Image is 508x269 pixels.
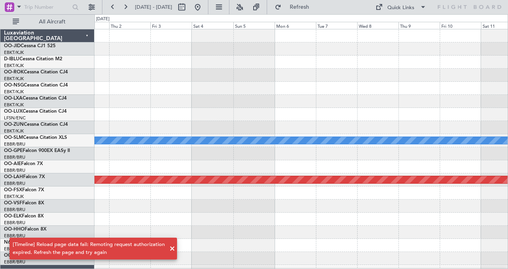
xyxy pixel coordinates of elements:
[4,214,44,219] a: OO-ELKFalcon 8X
[4,57,62,61] a: D-IBLUCessna Citation M2
[275,22,316,29] div: Mon 6
[109,22,150,29] div: Thu 2
[4,83,68,88] a: OO-NSGCessna Citation CJ4
[96,16,110,23] div: [DATE]
[4,161,21,166] span: OO-AIE
[4,83,24,88] span: OO-NSG
[192,22,233,29] div: Sat 4
[4,148,23,153] span: OO-GPE
[4,154,25,160] a: EBBR/BRU
[4,115,26,121] a: LFSN/ENC
[4,201,44,206] a: OO-VSFFalcon 8X
[4,167,25,173] a: EBBR/BRU
[4,50,24,56] a: EBKT/KJK
[150,22,192,29] div: Fri 3
[4,57,19,61] span: D-IBLU
[9,15,86,28] button: All Aircraft
[4,188,44,192] a: OO-FSXFalcon 7X
[4,109,67,114] a: OO-LUXCessna Citation CJ4
[387,4,414,12] div: Quick Links
[4,70,24,75] span: OO-ROK
[4,128,24,134] a: EBKT/KJK
[233,22,275,29] div: Sun 5
[4,161,43,166] a: OO-AIEFalcon 7X
[4,63,24,69] a: EBKT/KJK
[21,19,84,25] span: All Aircraft
[440,22,481,29] div: Fri 10
[4,109,23,114] span: OO-LUX
[4,44,21,48] span: OO-JID
[316,22,357,29] div: Tue 7
[4,122,24,127] span: OO-ZUN
[4,102,24,108] a: EBKT/KJK
[398,22,440,29] div: Thu 9
[4,44,56,48] a: OO-JIDCessna CJ1 525
[4,175,23,179] span: OO-LAH
[4,207,25,213] a: EBBR/BRU
[4,175,45,179] a: OO-LAHFalcon 7X
[4,227,46,232] a: OO-HHOFalcon 8X
[4,201,22,206] span: OO-VSF
[135,4,172,11] span: [DATE] - [DATE]
[4,214,22,219] span: OO-ELK
[4,188,22,192] span: OO-FSX
[13,241,165,256] div: [Timeline] Reload page data fail: Remoting request authorization expired. Refresh the page and tr...
[4,148,70,153] a: OO-GPEFalcon 900EX EASy II
[4,96,67,101] a: OO-LXACessna Citation CJ4
[4,76,24,82] a: EBKT/KJK
[4,135,23,140] span: OO-SLM
[4,227,25,232] span: OO-HHO
[271,1,319,13] button: Refresh
[283,4,316,10] span: Refresh
[4,122,68,127] a: OO-ZUNCessna Citation CJ4
[4,194,24,200] a: EBKT/KJK
[357,22,398,29] div: Wed 8
[4,220,25,226] a: EBBR/BRU
[4,70,68,75] a: OO-ROKCessna Citation CJ4
[4,96,23,101] span: OO-LXA
[4,89,24,95] a: EBKT/KJK
[4,181,25,186] a: EBBR/BRU
[4,135,67,140] a: OO-SLMCessna Citation XLS
[24,1,70,13] input: Trip Number
[4,141,25,147] a: EBBR/BRU
[371,1,430,13] button: Quick Links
